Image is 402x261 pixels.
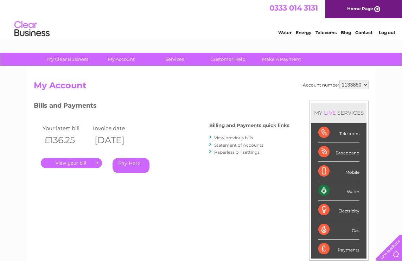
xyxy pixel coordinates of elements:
[341,30,351,35] a: Blog
[199,53,257,66] a: Customer Help
[303,81,369,89] div: Account number
[278,30,292,35] a: Water
[34,81,369,94] h2: My Account
[379,30,395,35] a: Log out
[41,158,102,168] a: .
[323,109,337,116] div: LIVE
[318,200,359,220] div: Electricity
[113,158,149,173] a: Pay Here
[318,181,359,200] div: Water
[214,142,263,148] a: Statement of Accounts
[311,103,366,123] div: MY SERVICES
[318,240,359,259] div: Payments
[296,30,311,35] a: Energy
[91,133,142,147] th: [DATE]
[92,53,150,66] a: My Account
[209,123,289,128] h4: Billing and Payments quick links
[214,149,260,155] a: Paperless bill settings
[269,4,318,12] a: 0333 014 3131
[318,220,359,240] div: Gas
[318,162,359,181] div: Mobile
[91,123,142,133] td: Invoice date
[318,142,359,162] div: Broadband
[146,53,204,66] a: Services
[214,135,253,140] a: View previous bills
[41,133,91,147] th: £136.25
[39,53,97,66] a: My Clear Business
[355,30,372,35] a: Contact
[35,4,368,34] div: Clear Business is a trading name of Verastar Limited (registered in [GEOGRAPHIC_DATA] No. 3667643...
[41,123,91,133] td: Your latest bill
[14,18,50,40] img: logo.png
[315,30,337,35] a: Telecoms
[253,53,311,66] a: Make A Payment
[34,101,289,113] h3: Bills and Payments
[318,123,359,142] div: Telecoms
